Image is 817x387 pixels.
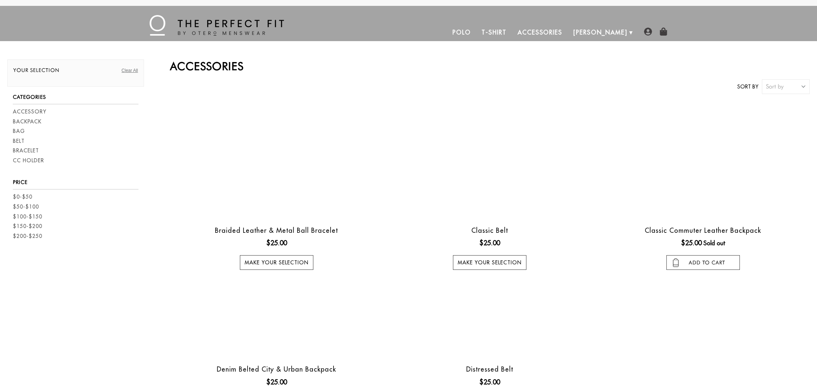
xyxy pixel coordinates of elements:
[13,203,39,211] a: $50-$100
[13,147,39,155] a: Bracelet
[659,28,667,36] img: shopping-bag-icon.png
[13,213,42,221] a: $100-$150
[666,255,740,270] input: add to cart
[266,238,287,248] ins: $25.00
[13,157,44,164] a: CC Holder
[172,281,381,354] a: stylish urban backpack
[681,238,702,248] ins: $25.00
[385,105,594,216] a: otero menswear classic black leather belt
[240,255,313,270] a: Make your selection
[13,137,25,145] a: Belt
[479,238,500,248] ins: $25.00
[266,377,287,387] ins: $25.00
[598,105,808,216] a: leather backpack
[217,365,336,373] a: Denim Belted City & Urban Backpack
[479,377,500,387] ins: $25.00
[644,28,652,36] img: user-account-icon.png
[172,105,381,216] a: black braided leather bracelet
[122,67,138,74] a: Clear All
[13,223,42,230] a: $150-$200
[385,281,594,354] a: otero menswear distressed leather belt
[13,232,42,240] a: $200-$250
[13,67,138,77] h2: Your selection
[703,239,725,247] span: Sold out
[476,23,512,41] a: T-Shirt
[150,15,284,36] img: The Perfect Fit - by Otero Menswear - Logo
[466,365,513,373] a: Distressed Belt
[215,226,338,235] a: Braided Leather & Metal Ball Bracelet
[13,127,25,135] a: Bag
[645,226,761,235] a: Classic Commuter Leather Backpack
[13,108,46,116] a: Accessory
[568,23,633,41] a: [PERSON_NAME]
[13,193,32,201] a: $0-$50
[447,23,476,41] a: Polo
[13,94,138,104] h3: Categories
[13,118,42,126] a: Backpack
[453,255,526,270] a: Make your selection
[13,179,138,189] h3: Price
[737,83,758,91] label: Sort by
[512,23,568,41] a: Accessories
[471,226,508,235] a: Classic Belt
[170,59,810,73] h2: Accessories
